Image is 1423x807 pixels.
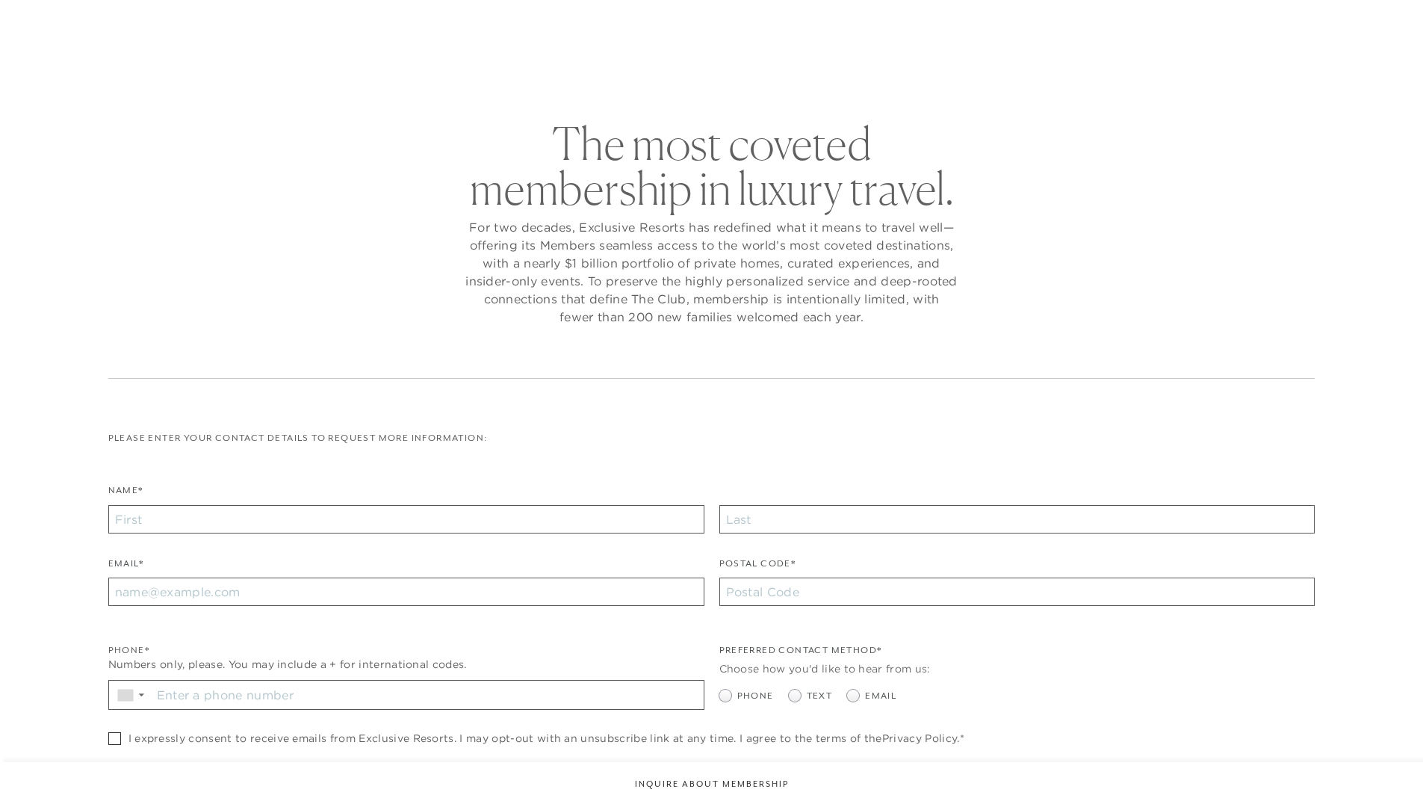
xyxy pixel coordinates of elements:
[108,643,704,658] div: Phone*
[108,431,1315,445] p: Please enter your contact details to request more information:
[465,121,958,211] h2: The most coveted membership in luxury travel.
[128,732,964,744] span: I expressly consent to receive emails from Exclusive Resorts. I may opt-out with an unsubscribe l...
[108,557,143,578] label: Email*
[108,505,704,534] input: First
[108,578,704,606] input: name@example.com
[109,681,152,709] div: Country Code Selector
[719,557,796,578] label: Postal Code*
[108,657,704,672] div: Numbers only, please. You may include a + for international codes.
[807,689,833,703] span: Text
[137,690,146,699] span: ▼
[719,643,882,665] legend: Preferred Contact Method*
[719,505,1315,534] input: Last
[882,732,957,745] a: Privacy Policy
[737,689,774,703] span: Phone
[465,218,958,326] p: For two decades, Exclusive Resorts has redefined what it means to travel well—offering its Member...
[1344,18,1363,28] button: Open navigation
[719,661,1315,677] div: Choose how you'd like to hear from us:
[152,681,704,709] input: Enter a phone number
[865,689,896,703] span: Email
[108,483,143,505] label: Name*
[719,578,1315,606] input: Postal Code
